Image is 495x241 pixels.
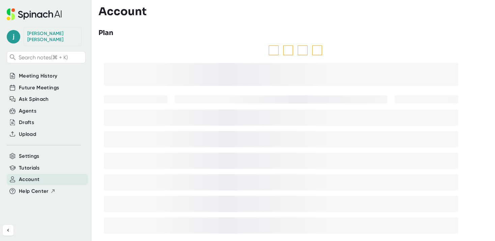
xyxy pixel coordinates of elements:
button: Tutorials [19,164,39,172]
span: Help Center [19,187,49,195]
h3: Account [98,5,147,18]
h3: Plan [98,28,113,38]
button: Meeting History [19,72,57,80]
button: Upload [19,130,36,138]
div: Jason Stewart [27,31,78,42]
button: Agents [19,107,36,115]
button: Account [19,176,39,183]
button: Drafts [19,119,34,126]
button: Ask Spinach [19,95,49,103]
button: Future Meetings [19,84,59,92]
button: Help Center [19,187,56,195]
button: Settings [19,152,39,160]
button: Collapse sidebar [3,225,13,236]
span: j [7,30,20,43]
span: Search notes (⌘ + K) [19,54,84,61]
